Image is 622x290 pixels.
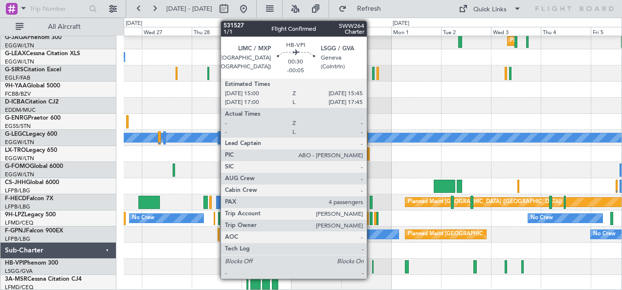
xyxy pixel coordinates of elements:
div: Tue 2 [441,27,491,36]
a: F-HECDFalcon 7X [5,196,53,202]
div: Fri 29 [242,27,291,36]
a: EGSS/STN [5,123,31,130]
span: CS-JHH [5,180,26,186]
span: D-ICBA [5,99,25,105]
span: F-GPNJ [5,228,26,234]
span: G-JAGA [5,35,27,41]
div: [DATE] [126,20,142,28]
div: Planned Maint [GEOGRAPHIC_DATA] ([GEOGRAPHIC_DATA]) [408,227,562,242]
a: EGGW/LTN [5,58,34,65]
span: LX-TRO [5,147,26,153]
a: LSGG/GVA [5,268,33,275]
a: HB-VPIPhenom 300 [5,260,58,266]
div: No Crew [531,211,553,226]
span: 9H-LPZ [5,212,24,218]
div: [DATE] [393,20,409,28]
a: G-LEAXCessna Citation XLS [5,51,80,57]
a: EGGW/LTN [5,42,34,49]
div: No Crew [132,211,155,226]
div: Wed 3 [491,27,541,36]
span: G-LEAX [5,51,26,57]
div: No Crew [593,227,616,242]
a: G-LEGCLegacy 600 [5,131,57,137]
a: 9H-LPZLegacy 500 [5,212,56,218]
a: D-ICBACitation CJ2 [5,99,59,105]
div: Sun 31 [341,27,391,36]
a: F-GPNJFalcon 900EX [5,228,63,234]
a: EGLF/FAB [5,74,30,82]
a: LFMD/CEQ [5,219,33,227]
a: EGGW/LTN [5,155,34,162]
input: Trip Number [30,1,86,16]
a: LFPB/LBG [5,187,30,194]
div: Owner Ibiza [280,34,310,48]
button: Quick Links [454,1,526,17]
div: Mon 1 [391,27,441,36]
div: Wed 27 [142,27,192,36]
span: G-SIRS [5,67,23,73]
a: EGGW/LTN [5,139,34,146]
a: G-SIRSCitation Excel [5,67,61,73]
span: HB-VPI [5,260,24,266]
div: Planned Maint [GEOGRAPHIC_DATA] ([GEOGRAPHIC_DATA]) [408,195,562,209]
div: Sat 30 [291,27,341,36]
a: 9H-YAAGlobal 5000 [5,83,60,89]
span: F-HECD [5,196,26,202]
span: 9H-YAA [5,83,27,89]
a: LX-TROLegacy 650 [5,147,57,153]
div: Thu 28 [192,27,242,36]
span: G-LEGC [5,131,26,137]
div: No Crew [327,227,350,242]
span: 3A-MSR [5,276,27,282]
button: Refresh [334,1,393,17]
a: EDDM/MUC [5,106,36,114]
a: LFPB/LBG [5,235,30,243]
a: G-ENRGPraetor 600 [5,115,61,121]
a: FCBB/BZV [5,90,31,98]
a: G-JAGAPhenom 300 [5,35,62,41]
a: LFPB/LBG [5,203,30,210]
span: [DATE] - [DATE] [166,4,212,13]
span: All Aircraft [25,23,103,30]
a: G-FOMOGlobal 6000 [5,164,63,169]
span: Refresh [349,5,390,12]
button: All Aircraft [11,19,106,35]
div: Quick Links [473,5,507,15]
span: G-FOMO [5,164,30,169]
a: CS-JHHGlobal 6000 [5,180,59,186]
a: EGGW/LTN [5,171,34,178]
span: G-ENRG [5,115,28,121]
a: 3A-MSRCessna Citation CJ4 [5,276,82,282]
div: Thu 4 [541,27,591,36]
